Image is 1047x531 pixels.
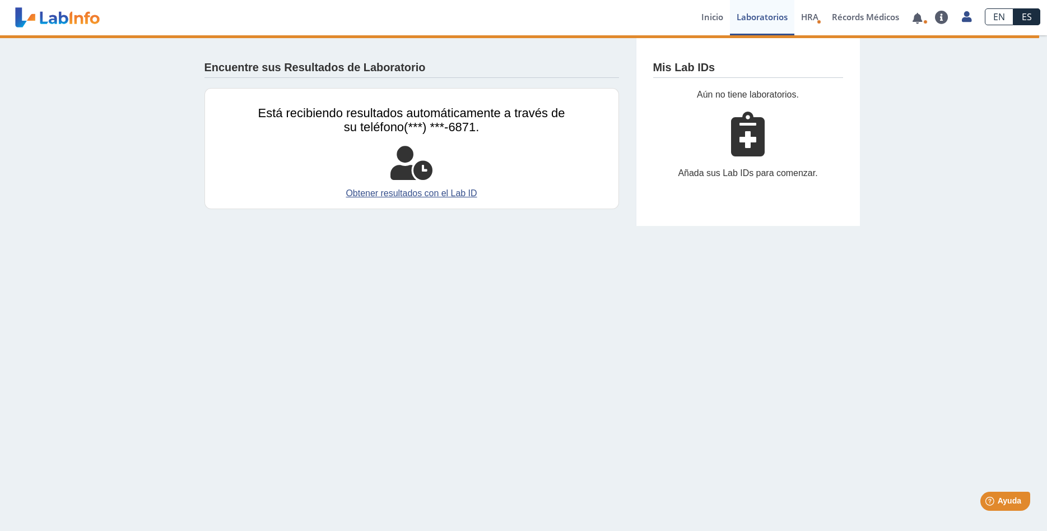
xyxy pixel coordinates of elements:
[258,106,565,134] span: Está recibiendo resultados automáticamente a través de su teléfono
[258,187,565,200] a: Obtener resultados con el Lab ID
[801,11,818,22] span: HRA
[985,8,1013,25] a: EN
[204,61,426,75] h4: Encuentre sus Resultados de Laboratorio
[947,487,1035,519] iframe: Help widget launcher
[1013,8,1040,25] a: ES
[653,167,843,180] div: Añada sus Lab IDs para comenzar.
[653,61,715,75] h4: Mis Lab IDs
[653,88,843,101] div: Aún no tiene laboratorios.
